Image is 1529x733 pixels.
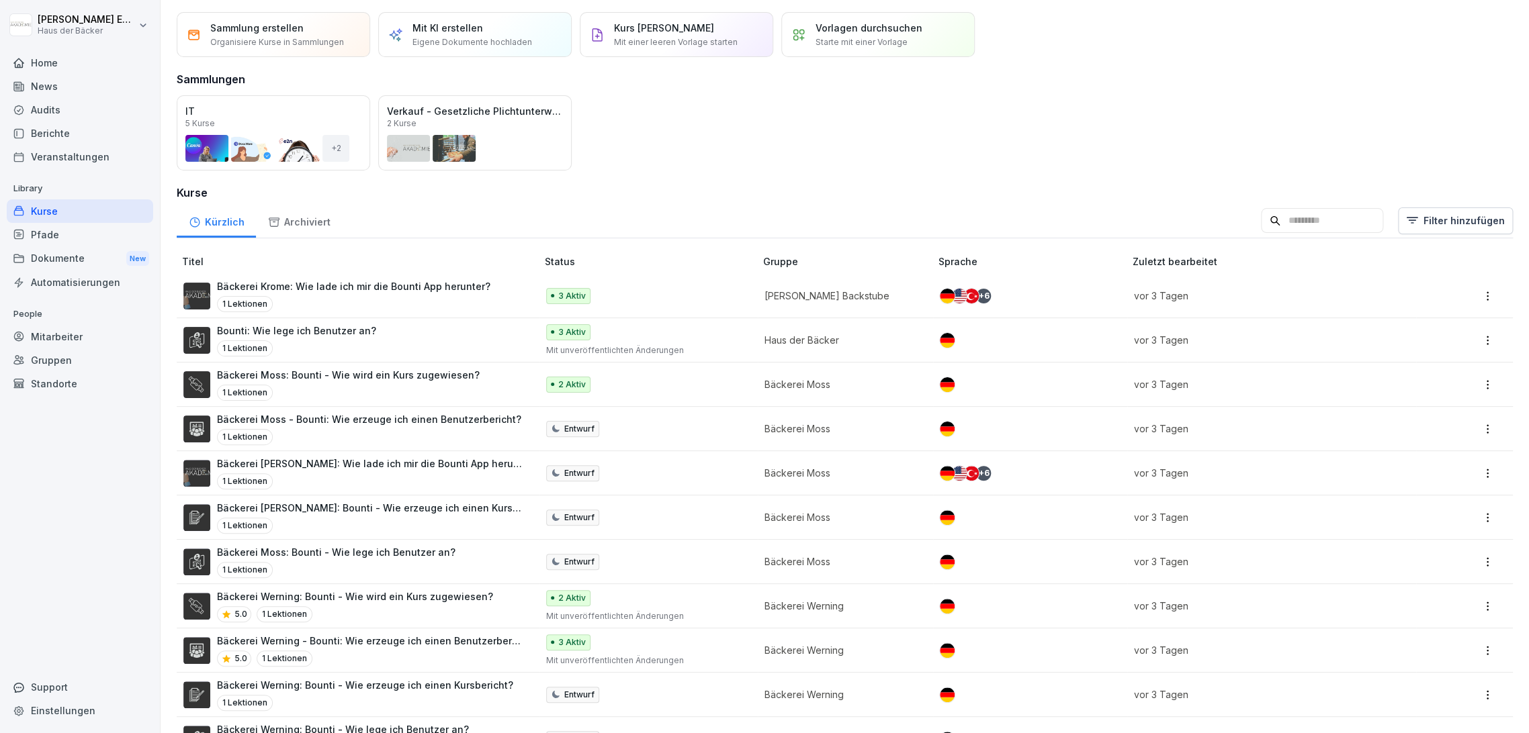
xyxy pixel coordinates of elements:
[976,289,991,303] div: + 6
[7,223,153,246] a: Pfade
[38,14,136,26] p: [PERSON_NAME] Ehlerding
[217,501,523,515] p: Bäckerei [PERSON_NAME]: Bounti - Wie erzeuge ich einen Kursbericht?
[546,654,742,667] p: Mit unveröffentlichten Änderungen
[564,689,595,701] p: Entwurf
[7,372,153,395] div: Standorte
[257,606,312,622] p: 1 Lektionen
[234,652,247,665] p: 5.0
[7,145,153,168] a: Veranstaltungen
[940,687,955,702] img: de.svg
[545,254,758,268] p: Status
[1134,466,1400,480] p: vor 3 Tagen
[183,681,210,708] img: yv9h8086xynjfnu9qnkzu07k.png
[126,251,149,266] div: New
[217,385,273,401] p: 1 Lektionen
[183,327,210,354] img: y3z3y63wcjyhx73x8wr5r0l3.png
[412,21,483,35] p: Mit KI erstellen
[1134,687,1400,701] p: vor 3 Tagen
[217,279,490,293] p: Bäckerei Krome: Wie lade ich mir die Bounti App herunter?
[764,554,918,569] p: Bäckerei Moss
[7,178,153,199] p: Library
[940,554,955,569] img: de.svg
[764,422,918,436] p: Bäckerei Moss
[940,377,955,392] img: de.svg
[38,26,136,36] p: Haus der Bäcker
[217,324,376,338] p: Bounti: Wie lege ich Benutzer an?
[234,608,247,620] p: 5.0
[1134,554,1400,569] p: vor 3 Tagen
[940,289,955,303] img: de.svg
[217,340,273,356] p: 1 Lektionen
[7,699,153,722] a: Einstellungen
[217,518,273,534] p: 1 Lektionen
[7,51,153,75] a: Home
[177,185,1513,201] h3: Kurse
[764,466,918,480] p: Bäckerei Moss
[558,379,586,391] p: 2 Aktiv
[964,466,979,481] img: tr.svg
[1134,510,1400,524] p: vor 3 Tagen
[185,119,215,128] p: 5 Kurse
[1134,422,1400,436] p: vor 3 Tagen
[177,203,256,238] a: Kürzlich
[940,333,955,348] img: de.svg
[564,423,595,435] p: Entwurf
[940,466,955,481] img: de.svg
[183,371,210,398] img: pkjk7b66iy5o0dy6bqgs99sq.png
[976,466,991,481] div: + 6
[210,21,304,35] p: Sammlung erstellen
[7,246,153,271] a: DokumenteNew
[1134,377,1400,391] p: vor 3 Tagen
[764,377,918,391] p: Bäckerei Moss
[764,599,918,613] p: Bäckerei Werning
[7,348,153,372] a: Gruppen
[217,634,523,648] p: Bäckerei Werning - Bounti: Wie erzeuge ich einen Benutzerbericht?
[7,121,153,145] div: Berichte
[217,368,480,382] p: Bäckerei Moss: Bounti - Wie wird ein Kurs zugewiesen?
[183,416,210,442] img: h0ir0warzjvm1vzjfykkf11s.png
[217,429,273,445] p: 1 Lektionen
[412,36,532,48] p: Eigene Dokumente hochladen
[564,556,595,568] p: Entwurf
[7,675,153,699] div: Support
[764,289,918,303] p: [PERSON_NAME] Backstube
[964,289,979,303] img: tr.svg
[177,95,370,170] a: IT5 Kurse+2
[217,545,455,559] p: Bäckerei Moss: Bounti - Wie lege ich Benutzer an?
[7,271,153,294] a: Automatisierungen
[816,21,922,35] p: Vorlagen durchsuchen
[257,650,312,667] p: 1 Lektionen
[1134,289,1400,303] p: vor 3 Tagen
[217,412,521,426] p: Bäckerei Moss - Bounti: Wie erzeuge ich einen Benutzerbericht?
[7,75,153,98] a: News
[938,254,1127,268] p: Sprache
[1133,254,1416,268] p: Zuletzt bearbeitet
[322,135,349,162] div: + 2
[940,599,955,614] img: de.svg
[183,460,210,487] img: s78w77shk91l4aeybtorc9h7.png
[764,687,918,701] p: Bäckerei Werning
[217,456,523,471] p: Bäckerei [PERSON_NAME]: Wie lade ich mir die Bounti App herunter?
[7,98,153,121] a: Audits
[387,104,563,118] p: Verkauf - Gesetzliche Plichtunterweisungen
[7,199,153,223] div: Kurse
[558,290,586,302] p: 3 Aktiv
[940,510,955,525] img: de.svg
[614,36,738,48] p: Mit einer leeren Vorlage starten
[1134,643,1400,657] p: vor 3 Tagen
[217,296,273,312] p: 1 Lektionen
[256,203,342,238] a: Archiviert
[564,467,595,479] p: Entwurf
[387,119,417,128] p: 2 Kurse
[1398,207,1513,234] button: Filter hinzufügen
[210,36,344,48] p: Organisiere Kurse in Sammlungen
[952,289,967,303] img: us.svg
[940,422,955,436] img: de.svg
[7,303,153,325] p: People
